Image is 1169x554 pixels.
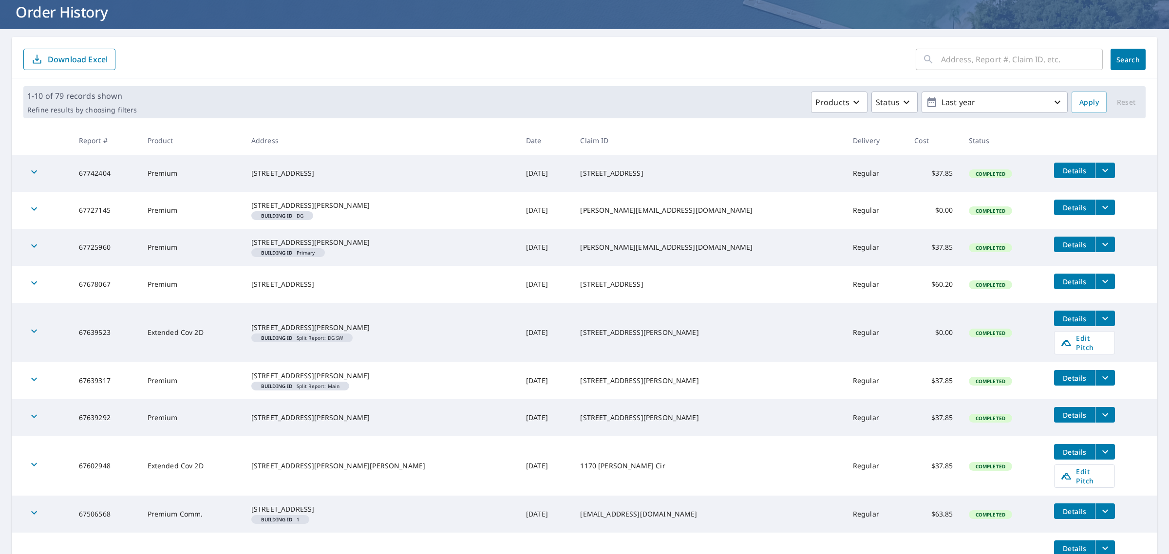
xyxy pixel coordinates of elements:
span: Split Report: DG SW [255,335,349,340]
a: Edit Pitch [1054,464,1115,488]
button: filesDropdownBtn-67639292 [1095,407,1115,423]
button: filesDropdownBtn-67678067 [1095,274,1115,289]
p: Download Excel [48,54,108,65]
td: Regular [845,362,906,399]
td: [PERSON_NAME][EMAIL_ADDRESS][DOMAIN_NAME] [572,192,845,229]
th: Claim ID [572,126,845,155]
td: $63.85 [906,496,961,533]
span: Search [1118,55,1138,64]
td: 67727145 [71,192,140,229]
td: Regular [845,436,906,496]
td: [DATE] [518,362,572,399]
td: 67639317 [71,362,140,399]
td: $37.85 [906,362,961,399]
div: [STREET_ADDRESS][PERSON_NAME][PERSON_NAME] [251,461,510,471]
td: $0.00 [906,303,961,362]
th: Status [961,126,1047,155]
td: [STREET_ADDRESS] [572,266,845,303]
button: filesDropdownBtn-67639317 [1095,370,1115,386]
td: $37.85 [906,436,961,496]
th: Product [140,126,244,155]
span: Apply [1079,96,1099,109]
p: Last year [938,94,1052,111]
button: Status [871,92,918,113]
span: Completed [970,415,1011,422]
td: [STREET_ADDRESS][PERSON_NAME] [572,399,845,436]
span: Details [1060,203,1089,212]
th: Cost [906,126,961,155]
td: 67742404 [71,155,140,192]
span: Completed [970,511,1011,518]
td: [STREET_ADDRESS][PERSON_NAME] [572,362,845,399]
button: Search [1111,49,1146,70]
input: Address, Report #, Claim ID, etc. [941,46,1103,73]
td: 67678067 [71,266,140,303]
td: 67639523 [71,303,140,362]
button: filesDropdownBtn-67727145 [1095,200,1115,215]
em: Building ID [261,384,293,388]
em: Building ID [261,517,293,522]
td: Regular [845,399,906,436]
th: Report # [71,126,140,155]
td: Regular [845,496,906,533]
span: DG [255,213,309,218]
button: filesDropdownBtn-67506568 [1095,503,1115,519]
td: Premium [140,192,244,229]
button: Download Excel [23,49,115,70]
td: [EMAIL_ADDRESS][DOMAIN_NAME] [572,496,845,533]
button: detailsBtn-67725960 [1054,237,1095,252]
td: $0.00 [906,192,961,229]
button: detailsBtn-67602948 [1054,444,1095,460]
button: detailsBtn-67639523 [1054,311,1095,326]
td: [STREET_ADDRESS] [572,155,845,192]
td: Regular [845,266,906,303]
button: detailsBtn-67639292 [1054,407,1095,423]
th: Date [518,126,572,155]
td: [DATE] [518,436,572,496]
td: [DATE] [518,155,572,192]
td: 67639292 [71,399,140,436]
td: [DATE] [518,266,572,303]
button: Last year [922,92,1068,113]
span: Primary [255,250,321,255]
td: [STREET_ADDRESS][PERSON_NAME] [572,303,845,362]
h1: Order History [12,2,1157,22]
td: Premium [140,362,244,399]
div: [STREET_ADDRESS][PERSON_NAME] [251,371,510,381]
span: Completed [970,330,1011,336]
span: Completed [970,281,1011,288]
button: detailsBtn-67678067 [1054,274,1095,289]
div: [STREET_ADDRESS][PERSON_NAME] [251,413,510,423]
span: Details [1060,166,1089,175]
td: Regular [845,303,906,362]
span: 1 [255,517,305,522]
td: Premium [140,399,244,436]
button: filesDropdownBtn-67602948 [1095,444,1115,460]
span: Split Report: Main [255,384,345,388]
button: detailsBtn-67742404 [1054,163,1095,178]
span: Completed [970,244,1011,251]
button: filesDropdownBtn-67742404 [1095,163,1115,178]
span: Details [1060,447,1089,457]
button: Apply [1072,92,1107,113]
div: [STREET_ADDRESS] [251,504,510,514]
button: detailsBtn-67639317 [1054,370,1095,386]
span: Details [1060,314,1089,323]
span: Details [1060,507,1089,516]
span: Details [1060,544,1089,553]
div: [STREET_ADDRESS] [251,279,510,289]
th: Address [244,126,518,155]
p: Products [815,96,849,108]
td: $60.20 [906,266,961,303]
em: Building ID [261,250,293,255]
td: Regular [845,229,906,266]
p: Status [876,96,900,108]
td: [DATE] [518,303,572,362]
div: [STREET_ADDRESS][PERSON_NAME] [251,201,510,210]
span: Edit Pitch [1060,333,1109,352]
td: Regular [845,155,906,192]
td: [DATE] [518,399,572,436]
em: Building ID [261,213,293,218]
div: [STREET_ADDRESS] [251,168,510,178]
td: [PERSON_NAME][EMAIL_ADDRESS][DOMAIN_NAME] [572,229,845,266]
